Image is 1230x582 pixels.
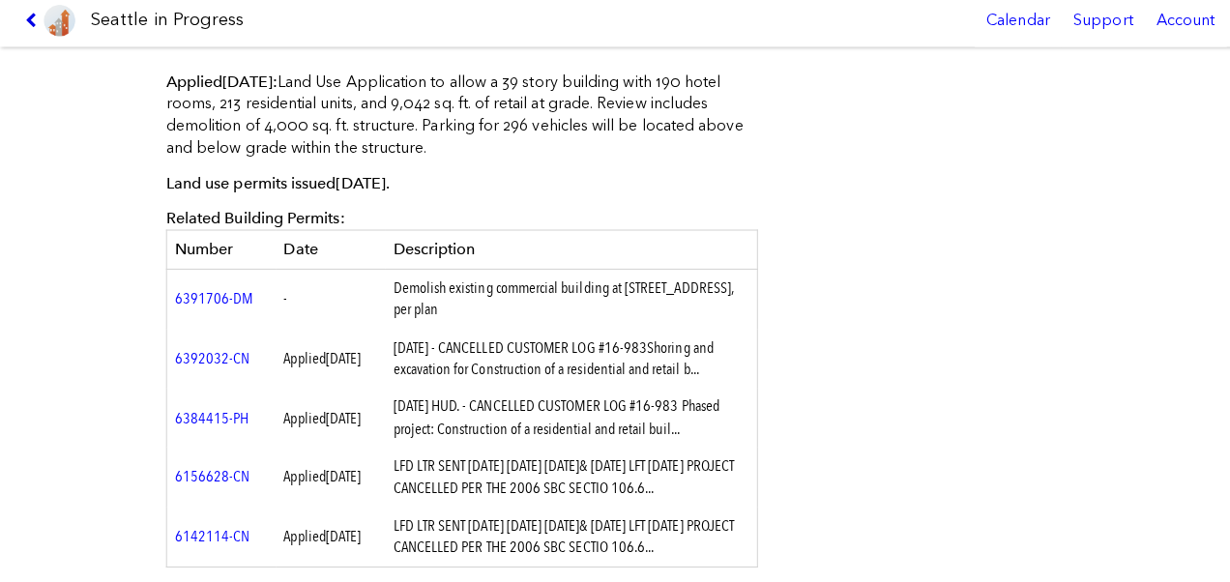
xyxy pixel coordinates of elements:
[382,449,750,508] td: LFD LTR SENT [DATE] [DATE] [DATE]& [DATE] LFT [DATE] PROJECT CANCELLED PER THE 2006 SBC SECTIO 10...
[382,272,750,331] td: Demolish existing commercial building at [STREET_ADDRESS], per plan
[164,77,275,96] span: Applied :
[164,177,750,198] p: Land use permits issued .
[173,292,250,310] a: 6391706-DM
[90,14,242,38] h1: Seattle in Progress
[173,351,248,369] a: 6392032-CN
[323,527,358,545] span: [DATE]
[274,508,382,567] td: Applied
[382,508,750,567] td: LFD LTR SENT [DATE] [DATE] [DATE]& [DATE] LFT [DATE] PROJECT CANCELLED PER THE 2006 SBC SECTIO 10...
[165,234,274,272] th: Number
[274,234,382,272] th: Date
[220,77,270,96] span: [DATE]
[274,272,382,331] td: -
[173,468,248,486] a: 6156628-CN
[173,410,247,428] a: 6384415-PH
[164,76,750,163] p: Land Use Application to allow a 39 story building with 190 hotel rooms, 213 residential units, an...
[274,390,382,449] td: Applied
[382,390,750,449] td: [DATE] HUD. - CANCELLED CUSTOMER LOG #16-983 Phased project: Construction of a residential and re...
[382,332,750,391] td: [DATE] - CANCELLED CUSTOMER LOG #16-983Shoring and excavation for Construction of a residential a...
[323,468,358,486] span: [DATE]
[164,213,341,231] span: Related Building Permits:
[323,410,358,428] span: [DATE]
[382,234,750,272] th: Description
[274,449,382,508] td: Applied
[173,527,248,545] a: 6142114-CN
[333,178,382,196] span: [DATE]
[323,351,358,369] span: [DATE]
[274,332,382,391] td: Applied
[44,11,74,42] img: favicon-96x96.png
